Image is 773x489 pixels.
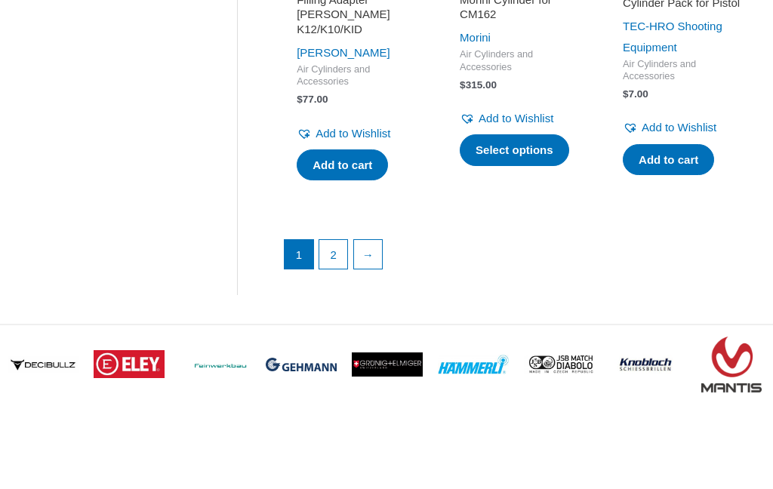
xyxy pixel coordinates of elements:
[354,240,383,269] a: →
[316,127,390,140] span: Add to Wishlist
[283,239,757,277] nav: Product Pagination
[297,63,417,88] span: Air Cylinders and Accessories
[460,31,491,44] a: Morini
[460,108,553,129] a: Add to Wishlist
[297,94,303,105] span: $
[750,346,765,361] span: >
[297,46,390,59] a: [PERSON_NAME]
[623,144,714,176] a: Add to cart: “Cylinder Pack for Pistol”
[297,123,390,144] a: Add to Wishlist
[297,94,328,105] bdi: 77.00
[623,117,716,138] a: Add to Wishlist
[460,79,466,91] span: $
[460,48,581,73] span: Air Cylinders and Accessories
[642,121,716,134] span: Add to Wishlist
[94,350,165,378] img: brand logo
[623,88,648,100] bdi: 7.00
[623,20,722,54] a: TEC-HRO Shooting Equipment
[297,149,388,181] a: Add to cart: “Filling Adapter Pardini K12/K10/KID”
[623,58,744,83] span: Air Cylinders and Accessories
[460,134,569,166] a: Select options for “Morini Cylinder for CM162”
[479,112,553,125] span: Add to Wishlist
[285,240,313,269] span: Page 1
[460,79,497,91] bdi: 315.00
[623,88,629,100] span: $
[319,240,348,269] a: Page 2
